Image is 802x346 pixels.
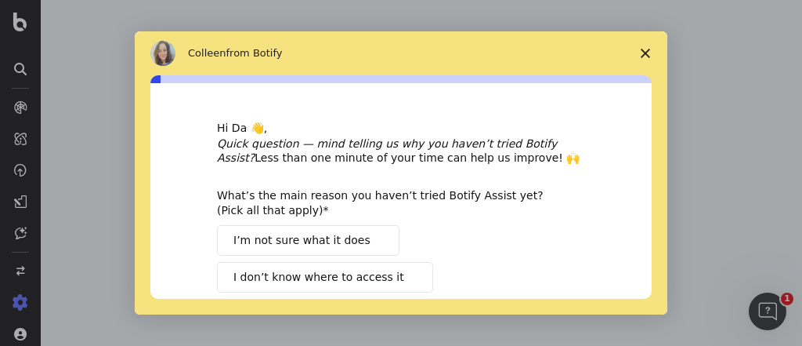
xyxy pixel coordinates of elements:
button: I don’t think it fits my current work [217,299,453,330]
div: What’s the main reason you haven’t tried Botify Assist yet? (Pick all that apply) [217,188,562,217]
span: Colleen [188,47,226,59]
span: from Botify [226,47,283,59]
button: I’m not sure what it does [217,225,399,256]
button: I don’t know where to access it [217,262,433,293]
span: Close survey [623,31,667,75]
span: I don’t know where to access it [233,269,404,286]
img: Profile image for Colleen [150,41,175,66]
i: Quick question — mind telling us why you haven’t tried Botify Assist? [217,137,557,164]
span: I’m not sure what it does [233,232,370,249]
div: Less than one minute of your time can help us improve! 🙌 [217,137,585,165]
div: Hi Da 👋, [217,121,585,137]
